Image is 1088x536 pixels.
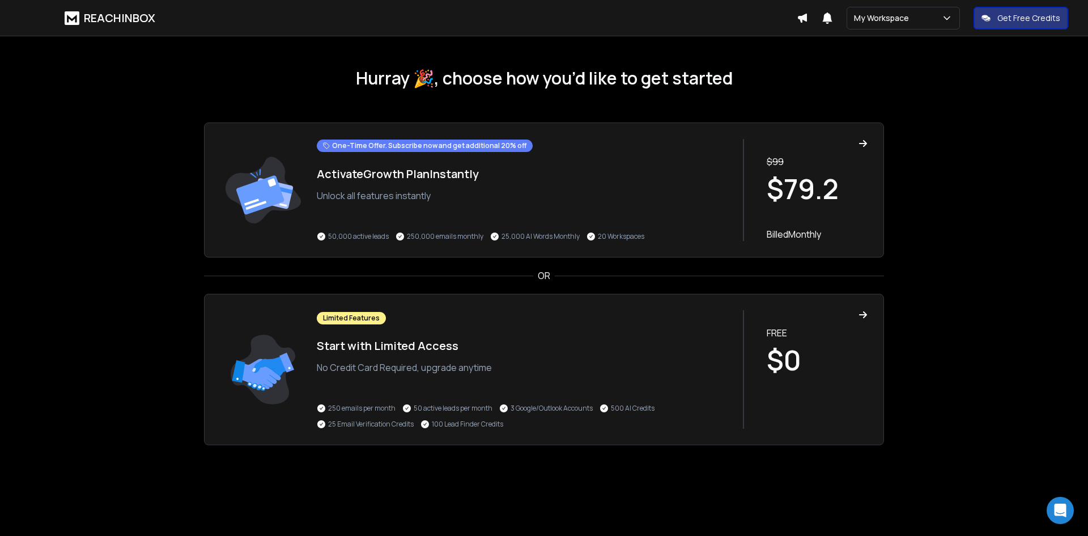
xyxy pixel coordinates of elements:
[317,189,732,202] p: Unlock all features instantly
[317,312,386,324] div: Limited Features
[65,11,79,25] img: logo
[328,404,396,413] p: 250 emails per month
[204,269,884,282] div: OR
[611,404,654,413] p: 500 AI Credits
[220,139,305,241] img: trail
[997,12,1060,24] p: Get Free Credits
[974,7,1068,29] button: Get Free Credits
[854,12,913,24] p: My Workspace
[767,326,868,340] p: FREE
[84,10,155,26] h1: REACHINBOX
[317,140,533,152] div: One-Time Offer. Subscribe now and get additional 20% off
[317,361,732,374] p: No Credit Card Required, upgrade anytime
[767,175,868,202] h1: $ 79.2
[414,404,492,413] p: 50 active leads per month
[317,166,732,182] h1: Activate Growth Plan Instantly
[767,155,868,168] p: $ 99
[511,404,593,413] p: 3 Google/Outlook Accounts
[407,232,483,241] p: 250,000 emails monthly
[767,347,868,374] h1: $0
[204,68,884,88] h1: Hurray 🎉, choose how you’d like to get started
[598,232,644,241] p: 20 Workspaces
[220,310,305,429] img: trail
[501,232,580,241] p: 25,000 AI Words Monthly
[328,232,389,241] p: 50,000 active leads
[432,420,503,429] p: 100 Lead Finder Credits
[317,338,732,354] h1: Start with Limited Access
[767,227,868,241] p: Billed Monthly
[328,420,414,429] p: 25 Email Verification Credits
[1047,497,1074,524] div: Open Intercom Messenger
